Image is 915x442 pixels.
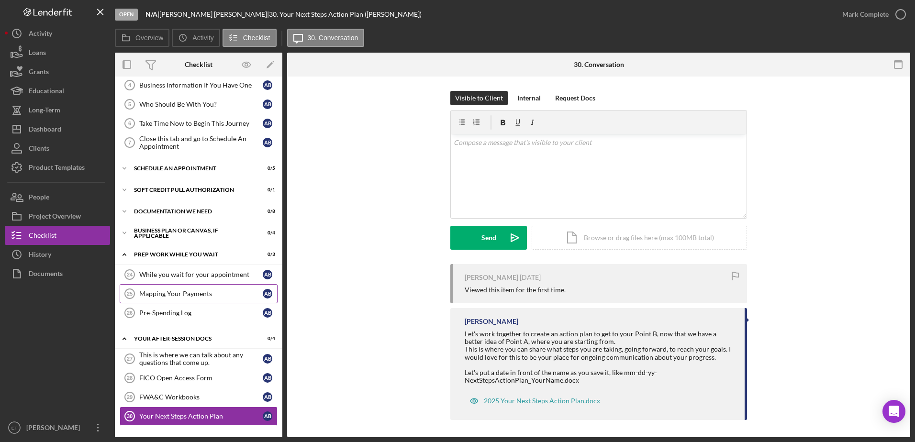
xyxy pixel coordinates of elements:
div: Activity [29,24,52,45]
button: Documents [5,264,110,283]
div: Business Information If You Have One [139,81,263,89]
b: N/A [145,10,157,18]
button: Internal [513,91,546,105]
div: A B [263,392,272,402]
div: Request Docs [555,91,595,105]
tspan: 26 [127,310,133,316]
div: Grants [29,62,49,84]
button: ET[PERSON_NAME] [5,418,110,437]
div: Send [481,226,496,250]
a: 28FICO Open Access FormAB [120,368,278,387]
a: Grants [5,62,110,81]
tspan: 7 [128,140,131,145]
div: 0 / 8 [258,209,275,214]
button: Activity [172,29,220,47]
button: Request Docs [550,91,600,105]
button: Checklist [223,29,277,47]
div: Soft Credit Pull Authorization [134,187,251,193]
div: This is where we can talk about any questions that come up. [139,351,263,366]
div: This is where you can share what steps you are taking, going forward, to reach your goals. I woul... [465,345,735,361]
div: Pre-Spending Log [139,309,263,317]
div: Open [115,9,138,21]
div: Mapping Your Payments [139,290,263,298]
button: Clients [5,139,110,158]
button: Send [450,226,527,250]
button: Overview [115,29,169,47]
div: Long-Term [29,100,60,122]
div: Your After-Session Docs [134,336,251,342]
div: Dashboard [29,120,61,141]
div: Educational [29,81,64,103]
label: Overview [135,34,163,42]
div: A B [263,119,272,128]
a: 4Business Information If You Have OneAB [120,76,278,95]
div: 30. Conversation [574,61,624,68]
a: 5Who Should Be With You?AB [120,95,278,114]
div: Your Next Steps Action Plan [139,412,263,420]
button: Activity [5,24,110,43]
div: 0 / 4 [258,230,275,236]
label: Activity [192,34,213,42]
button: Checklist [5,226,110,245]
div: Visible to Client [455,91,503,105]
button: Product Templates [5,158,110,177]
div: While you wait for your appointment [139,271,263,278]
label: Checklist [243,34,270,42]
div: [PERSON_NAME] [465,274,518,281]
div: 0 / 1 [258,187,275,193]
div: A B [263,308,272,318]
tspan: 5 [128,101,131,107]
button: 2025 Your Next Steps Action Plan.docx [465,391,605,410]
button: 30. Conversation [287,29,365,47]
div: Close this tab and go to Schedule An Appointment [139,135,263,150]
div: Let's work together to create an action plan to get to your Point B, now that we have a better id... [465,330,735,345]
tspan: 24 [127,272,133,277]
tspan: 28 [127,375,133,381]
a: 7Close this tab and go to Schedule An AppointmentAB [120,133,278,152]
div: History [29,245,51,266]
tspan: 30 [127,413,133,419]
button: Educational [5,81,110,100]
div: 0 / 5 [258,166,275,171]
a: People [5,188,110,207]
div: Clients [29,139,49,160]
text: ET [11,425,17,431]
div: 0 / 3 [258,252,275,257]
time: 2025-08-21 02:30 [520,274,541,281]
tspan: 4 [128,82,132,88]
div: FICO Open Access Form [139,374,263,382]
div: 2025 Your Next Steps Action Plan.docx [484,397,600,405]
div: FWA&C Workbooks [139,393,263,401]
a: Project Overview [5,207,110,226]
div: People [29,188,49,209]
div: A B [263,411,272,421]
div: Take Time Now to Begin This Journey [139,120,263,127]
a: 29FWA&C WorkbooksAB [120,387,278,407]
div: A B [263,354,272,364]
a: 26Pre-Spending LogAB [120,303,278,322]
div: Mark Complete [842,5,889,24]
a: Long-Term [5,100,110,120]
tspan: 6 [128,121,131,126]
div: [PERSON_NAME] [PERSON_NAME] | [159,11,269,18]
div: Business Plan or Canvas, if applicable [134,228,251,239]
div: A B [263,373,272,383]
div: Documentation We Need [134,209,251,214]
a: Dashboard [5,120,110,139]
div: Open Intercom Messenger [882,400,905,423]
div: Let's put a date in front of the name as you save it, like mm-dd-yy-NextStepsActionPlan_YourName.... [465,369,735,384]
tspan: 25 [127,291,133,297]
div: | [145,11,159,18]
div: A B [263,80,272,90]
div: A B [263,289,272,298]
tspan: 29 [127,394,133,400]
a: 25Mapping Your PaymentsAB [120,284,278,303]
div: 0 / 4 [258,336,275,342]
div: [PERSON_NAME] [24,418,86,440]
div: A B [263,99,272,109]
